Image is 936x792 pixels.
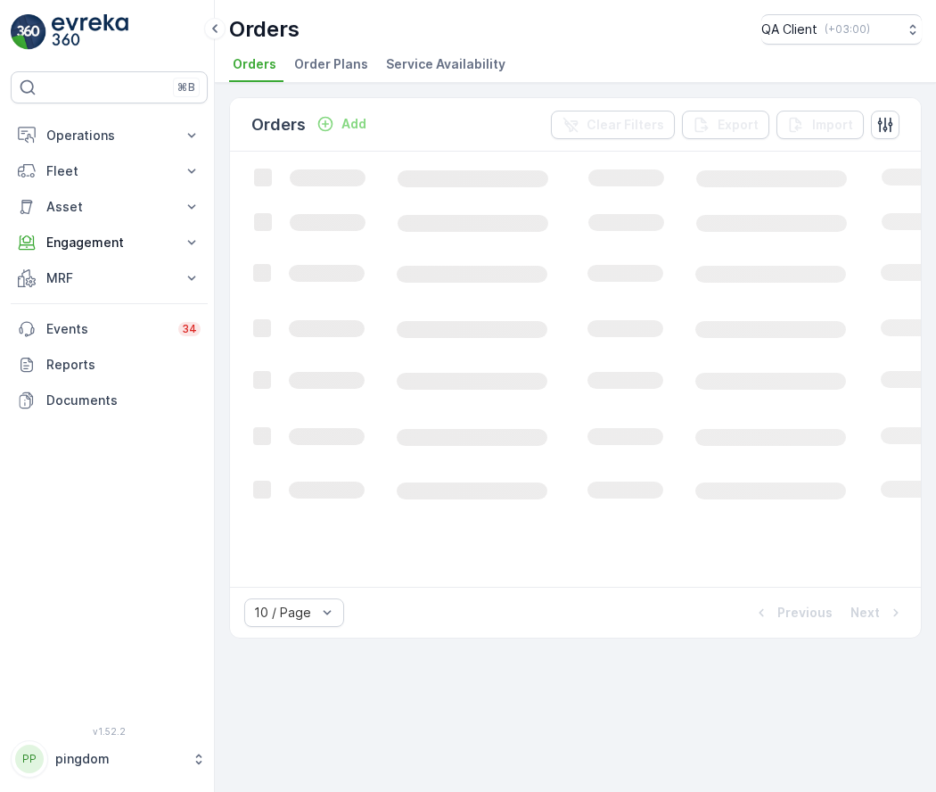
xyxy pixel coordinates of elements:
p: Engagement [46,234,172,252]
p: Events [46,320,168,338]
button: PPpingdom [11,740,208,778]
p: Asset [46,198,172,216]
p: Operations [46,127,172,144]
p: Reports [46,356,201,374]
button: Fleet [11,153,208,189]
button: Add [309,113,374,135]
button: Previous [751,602,834,623]
p: Orders [229,15,300,44]
button: MRF [11,260,208,296]
p: Previous [777,604,833,622]
button: Export [682,111,769,139]
p: Export [718,116,759,134]
p: ( +03:00 ) [825,22,870,37]
button: QA Client(+03:00) [761,14,922,45]
span: Orders [233,55,276,73]
a: Reports [11,347,208,383]
p: Import [812,116,853,134]
p: Next [850,604,880,622]
span: Order Plans [294,55,368,73]
p: Clear Filters [587,116,664,134]
img: logo [11,14,46,50]
img: logo_light-DOdMpM7g.png [52,14,128,50]
span: v 1.52.2 [11,726,208,737]
p: MRF [46,269,172,287]
p: Add [341,115,366,133]
p: 34 [182,322,197,336]
div: PP [15,745,44,773]
button: Operations [11,118,208,153]
p: Fleet [46,162,172,180]
button: Next [849,602,907,623]
button: Engagement [11,225,208,260]
a: Documents [11,383,208,418]
p: Orders [251,112,306,137]
button: Asset [11,189,208,225]
p: QA Client [761,21,817,38]
p: pingdom [55,750,183,768]
button: Import [776,111,864,139]
a: Events34 [11,311,208,347]
p: ⌘B [177,80,195,95]
span: Service Availability [386,55,505,73]
p: Documents [46,392,201,409]
button: Clear Filters [551,111,675,139]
